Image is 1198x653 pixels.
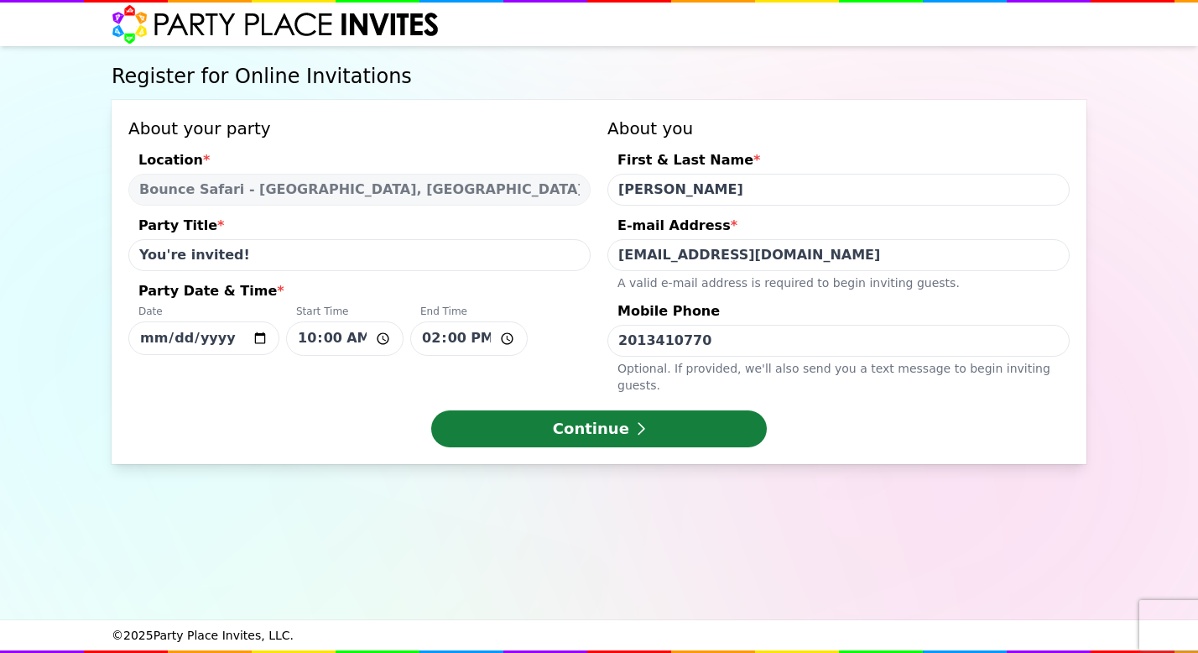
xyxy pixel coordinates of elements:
[607,325,1070,357] input: Mobile PhoneOptional. If provided, we'll also send you a text message to begin inviting guests.
[607,150,1070,174] div: First & Last Name
[112,63,1086,90] h1: Register for Online Invitations
[286,321,404,356] input: Party Date & Time*DateStart TimeEnd Time
[607,117,1070,140] h3: About you
[128,281,591,305] div: Party Date & Time
[286,305,404,321] div: Start Time
[112,4,440,44] img: Party Place Invites
[607,216,1070,239] div: E-mail Address
[128,216,591,239] div: Party Title
[112,620,1086,650] div: © 2025 Party Place Invites, LLC.
[607,174,1070,206] input: First & Last Name*
[607,301,1070,325] div: Mobile Phone
[607,357,1070,394] div: Optional. If provided, we ' ll also send you a text message to begin inviting guests.
[128,305,279,321] div: Date
[128,174,591,206] select: Location*
[128,321,279,355] input: Party Date & Time*DateStart TimeEnd Time
[607,239,1070,271] input: E-mail Address*A valid e-mail address is required to begin inviting guests.
[410,321,528,356] input: Party Date & Time*DateStart TimeEnd Time
[128,117,591,140] h3: About your party
[128,150,591,174] div: Location
[128,239,591,271] input: Party Title*
[607,271,1070,291] div: A valid e-mail address is required to begin inviting guests.
[431,410,767,447] button: Continue
[410,305,528,321] div: End Time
